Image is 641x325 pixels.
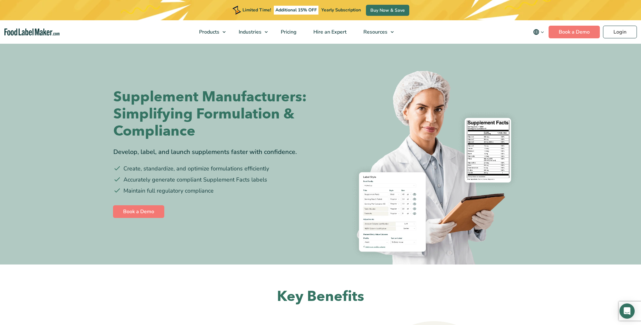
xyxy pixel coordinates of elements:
span: Yearly Subscription [321,7,361,13]
a: Buy Now & Save [366,5,409,16]
a: Products [191,20,229,44]
h1: Supplement Manufacturers: Simplifying Formulation & Compliance [113,88,316,140]
h2: Key Benefits [129,287,512,306]
li: Maintain full regulatory compliance [113,187,316,195]
div: Open Intercom Messenger [619,303,635,319]
span: Pricing [279,29,297,35]
div: Develop, label, and launch supplements faster with confidence. [113,147,316,157]
a: Pricing [273,20,304,44]
a: Login [603,26,637,38]
a: Hire an Expert [305,20,354,44]
a: Industries [230,20,271,44]
li: Accurately generate compliant Supplement Facts labels [113,175,316,184]
span: Limited Time! [242,7,271,13]
span: Resources [361,29,388,35]
a: Book a Demo [549,26,600,38]
a: Book a Demo [113,205,164,218]
span: Products [197,29,220,35]
span: Hire an Expert [311,29,347,35]
span: Industries [237,29,262,35]
li: Create, standardize, and optimize formulations efficiently [113,164,316,173]
a: Resources [355,20,397,44]
span: Additional 15% OFF [274,6,318,15]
